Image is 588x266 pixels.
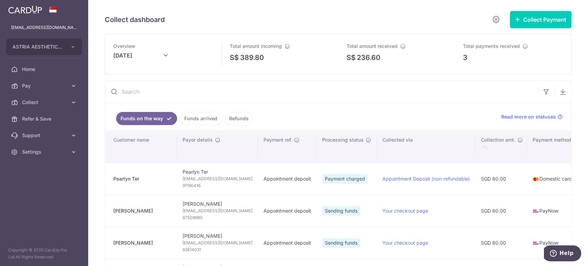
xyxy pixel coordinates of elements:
[382,240,428,246] a: Your checkout page
[475,131,527,163] th: Collection amt. : activate to sort column ascending
[501,113,563,120] a: Read more on statuses
[347,52,355,63] span: S$
[533,240,539,247] img: paynow-md-4fe65508ce96feda548756c5ee0e473c78d4820b8ea51387c6e4ad89e58a5e61.png
[22,66,68,73] span: Home
[527,131,578,163] th: Payment method
[105,81,538,103] input: Search
[113,239,172,246] div: [PERSON_NAME]
[183,214,252,221] span: 87508980
[475,163,527,195] td: SGD 80.00
[317,131,377,163] th: Processing status
[510,11,571,28] button: Collect Payment
[264,136,292,143] span: Payment ref.
[183,246,252,253] span: 83614031
[113,207,172,214] div: [PERSON_NAME]
[105,131,177,163] th: Customer name
[11,24,77,31] p: [EMAIL_ADDRESS][DOMAIN_NAME]
[177,227,258,259] td: [PERSON_NAME]
[240,52,264,63] p: 389.80
[177,163,258,195] td: Pearlyn Ter
[183,182,252,189] span: 91190416
[377,131,475,163] th: Collected via
[230,43,282,49] span: Total amount incoming
[6,39,82,55] button: ASTRIA AESTHETICS PTE. LTD.
[183,136,213,143] span: Payor details
[501,113,556,120] span: Read more on statuses
[475,195,527,227] td: SGD 80.00
[258,163,317,195] td: Appointment deposit
[22,82,68,89] span: Pay
[183,175,252,182] span: [EMAIL_ADDRESS][DOMAIN_NAME]
[8,6,42,14] img: CardUp
[22,115,68,122] span: Refer & Save
[382,176,470,182] a: Appointment Deposit (non-refundable)
[113,175,172,182] div: Pearlyn Ter
[382,208,428,214] a: Your checkout page
[16,5,30,11] span: Help
[533,208,539,215] img: paynow-md-4fe65508ce96feda548756c5ee0e473c78d4820b8ea51387c6e4ad89e58a5e61.png
[183,207,252,214] span: [EMAIL_ADDRESS][DOMAIN_NAME]
[22,99,68,106] span: Collect
[347,43,398,49] span: Total amount received
[527,227,578,259] td: PayNow
[481,136,515,143] span: Collection amt.
[105,14,165,25] h5: Collect dashboard
[225,112,253,125] a: Refunds
[463,52,467,63] p: 3
[230,52,239,63] span: S$
[177,131,258,163] th: Payor details
[322,174,368,184] span: Payment charged
[22,132,68,139] span: Support
[475,227,527,259] td: SGD 80.00
[183,239,252,246] span: [EMAIL_ADDRESS][DOMAIN_NAME]
[463,43,520,49] span: Total payments received
[527,195,578,227] td: PayNow
[258,131,317,163] th: Payment ref.
[12,43,63,50] span: ASTRIA AESTHETICS PTE. LTD.
[533,176,539,183] img: mastercard-sm-87a3fd1e0bddd137fecb07648320f44c262e2538e7db6024463105ddbc961eb2.png
[180,112,222,125] a: Funds arrived
[116,112,177,125] a: Funds on the way
[322,238,360,248] span: Sending funds
[527,163,578,195] td: Domestic card
[544,245,581,263] iframe: Opens a widget where you can find more information
[258,227,317,259] td: Appointment deposit
[113,43,135,49] span: Overview
[322,136,364,143] span: Processing status
[22,149,68,155] span: Settings
[322,206,360,216] span: Sending funds
[357,52,380,63] p: 236.60
[177,195,258,227] td: [PERSON_NAME]
[258,195,317,227] td: Appointment deposit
